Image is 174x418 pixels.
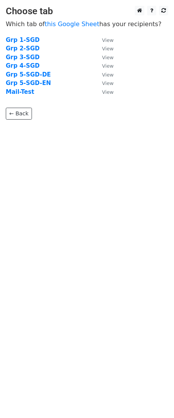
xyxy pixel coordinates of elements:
a: Grp 5-SGD-EN [6,80,51,87]
a: View [94,62,114,69]
a: Grp 1-SGD [6,37,40,43]
a: Grp 4-SGD [6,62,40,69]
small: View [102,55,114,60]
h3: Choose tab [6,6,168,17]
a: Grp 3-SGD [6,54,40,61]
a: View [94,45,114,52]
a: Grp 5-SGD-DE [6,71,51,78]
small: View [102,89,114,95]
small: View [102,72,114,78]
a: this Google Sheet [45,20,99,28]
a: ← Back [6,108,32,120]
a: View [94,88,114,95]
small: View [102,37,114,43]
a: Mail-Test [6,88,34,95]
small: View [102,46,114,52]
a: View [94,80,114,87]
a: View [94,54,114,61]
a: View [94,71,114,78]
a: Grp 2-SGD [6,45,40,52]
a: View [94,37,114,43]
small: View [102,63,114,69]
small: View [102,80,114,86]
p: Which tab of has your recipients? [6,20,168,28]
